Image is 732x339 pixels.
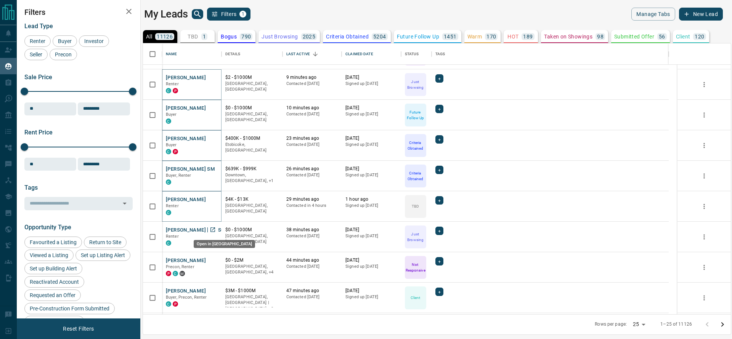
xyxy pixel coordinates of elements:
p: TBD [412,203,419,209]
button: [PERSON_NAME] [166,196,206,203]
button: Reset Filters [58,322,99,335]
button: more [698,262,710,273]
button: more [698,231,710,243]
div: condos.ca [166,179,171,185]
p: Rows per page: [595,321,627,328]
p: 38 minutes ago [286,227,338,233]
h1: My Leads [144,8,188,20]
span: Renter [166,234,179,239]
p: Signed up [DATE] [345,233,397,239]
button: [PERSON_NAME] [PERSON_NAME] [166,227,247,234]
span: + [438,136,441,143]
p: Submitted Offer [614,34,654,39]
button: [PERSON_NAME] [166,105,206,112]
p: 120 [695,34,704,39]
button: search button [192,9,203,19]
p: North York, Midtown | Central, Toronto, Richmond Hill [225,264,279,275]
p: 1451 [444,34,457,39]
div: condos.ca [166,240,171,246]
span: Return to Site [87,239,124,245]
a: Open in New Tab [208,225,218,235]
button: Go to next page [715,317,730,332]
div: Return to Site [84,237,127,248]
button: Filters1 [207,8,251,21]
span: Buyer [166,112,177,117]
p: Contacted [DATE] [286,233,338,239]
button: Sort [310,49,321,59]
div: Buyer [53,35,77,47]
p: 29 minutes ago [286,196,338,203]
button: [PERSON_NAME] [166,257,206,264]
p: [GEOGRAPHIC_DATA], [GEOGRAPHIC_DATA] [225,81,279,93]
p: $0 - $1000M [225,227,279,233]
p: $0 - $1000M [225,105,279,111]
p: HOT [507,34,518,39]
p: TBD [188,34,198,39]
p: Signed up [DATE] [345,264,397,270]
button: more [698,170,710,182]
div: Set up Listing Alert [75,249,130,261]
p: Criteria Obtained [406,140,425,151]
p: 1–25 of 11126 [660,321,692,328]
div: Last Active [286,43,310,65]
div: + [435,105,443,113]
div: Status [405,43,419,65]
span: + [438,257,441,265]
p: [DATE] [345,105,397,111]
div: + [435,227,443,235]
p: 170 [486,34,496,39]
p: [DATE] [345,227,397,233]
button: Manage Tabs [631,8,675,21]
span: + [438,166,441,174]
p: Signed up [DATE] [345,81,397,87]
span: Opportunity Type [24,224,71,231]
div: property.ca [173,88,178,93]
p: Future Follow Up [406,109,425,121]
p: Signed up [DATE] [345,203,397,209]
p: 23 minutes ago [286,135,338,142]
button: [PERSON_NAME] [166,74,206,82]
button: [PERSON_NAME] [166,288,206,295]
p: 790 [241,34,251,39]
p: Contacted [DATE] [286,294,338,300]
button: Open [119,198,130,209]
div: property.ca [173,149,178,154]
div: + [435,166,443,174]
span: Pre-Construction Form Submitted [27,305,112,312]
div: Claimed Date [342,43,401,65]
span: Requested an Offer [27,292,78,298]
p: All [146,34,152,39]
button: New Lead [679,8,723,21]
p: Signed up [DATE] [345,111,397,117]
p: [DATE] [345,74,397,81]
p: 10 minutes ago [286,105,338,111]
p: Not Responsive [406,262,425,273]
button: more [698,140,710,151]
p: Toronto [225,172,279,184]
span: Lead Type [24,22,53,30]
p: Client [676,34,690,39]
span: Sale Price [24,74,52,81]
p: Future Follow Up [397,34,439,39]
p: Contacted [DATE] [286,172,338,178]
p: $3M - $1000M [225,288,279,294]
div: Requested an Offer [24,289,81,301]
div: Seller [24,49,48,60]
p: $4K - $13K [225,196,279,203]
div: + [435,257,443,265]
p: Taken on Showings [544,34,592,39]
span: Tags [24,184,38,191]
div: + [435,288,443,296]
p: 98 [597,34,604,39]
p: 56 [659,34,665,39]
div: Renter [24,35,51,47]
p: 26 minutes ago [286,166,338,172]
div: Status [401,43,432,65]
p: Contacted [DATE] [286,264,338,270]
button: more [698,79,710,90]
p: Contacted [DATE] [286,111,338,117]
p: Just Browsing [262,34,298,39]
p: Client [411,295,421,301]
span: Set up Listing Alert [78,252,128,258]
span: + [438,75,441,82]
